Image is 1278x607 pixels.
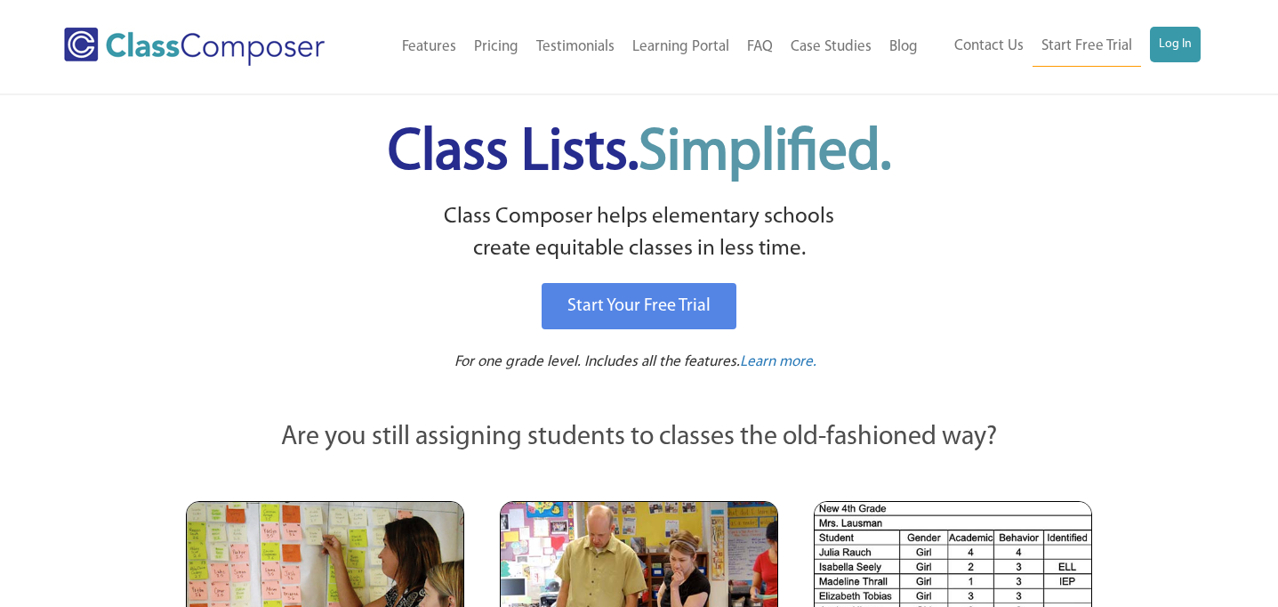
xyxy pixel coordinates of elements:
[740,352,816,374] a: Learn more.
[740,354,816,369] span: Learn more.
[183,201,1096,266] p: Class Composer helps elementary schools create equitable classes in less time.
[365,28,927,67] nav: Header Menu
[567,297,711,315] span: Start Your Free Trial
[880,28,927,67] a: Blog
[454,354,740,369] span: For one grade level. Includes all the features.
[1150,27,1201,62] a: Log In
[465,28,527,67] a: Pricing
[393,28,465,67] a: Features
[186,418,1093,457] p: Are you still assigning students to classes the old-fashioned way?
[623,28,738,67] a: Learning Portal
[1033,27,1141,67] a: Start Free Trial
[64,28,325,66] img: Class Composer
[927,27,1201,67] nav: Header Menu
[782,28,880,67] a: Case Studies
[639,125,891,182] span: Simplified.
[738,28,782,67] a: FAQ
[527,28,623,67] a: Testimonials
[388,125,891,182] span: Class Lists.
[542,283,736,329] a: Start Your Free Trial
[945,27,1033,66] a: Contact Us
